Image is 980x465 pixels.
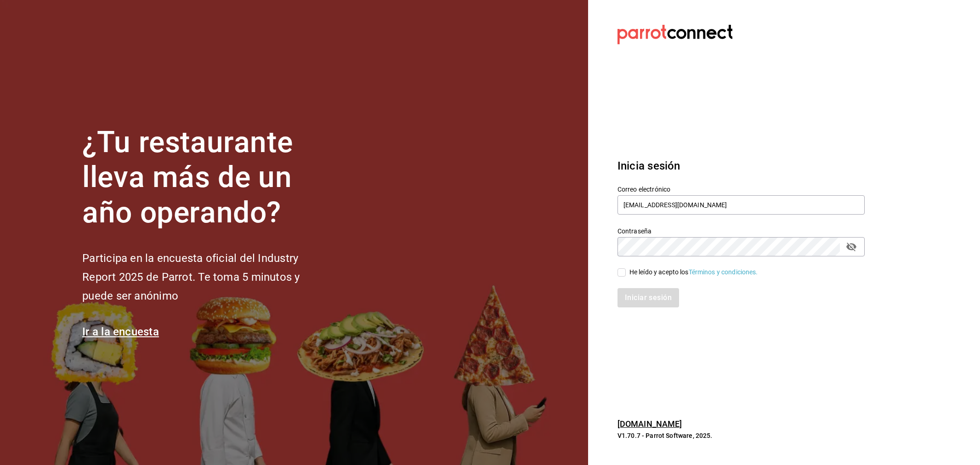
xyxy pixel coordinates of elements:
[82,325,159,338] a: Ir a la encuesta
[82,125,330,231] h1: ¿Tu restaurante lleva más de un año operando?
[82,249,330,305] h2: Participa en la encuesta oficial del Industry Report 2025 de Parrot. Te toma 5 minutos y puede se...
[617,186,865,192] label: Correo electrónico
[617,195,865,215] input: Ingresa tu correo electrónico
[617,158,865,174] h3: Inicia sesión
[617,227,865,234] label: Contraseña
[844,239,859,255] button: passwordField
[629,267,758,277] div: He leído y acepto los
[617,419,682,429] a: [DOMAIN_NAME]
[617,431,865,440] p: V1.70.7 - Parrot Software, 2025.
[689,268,758,276] a: Términos y condiciones.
